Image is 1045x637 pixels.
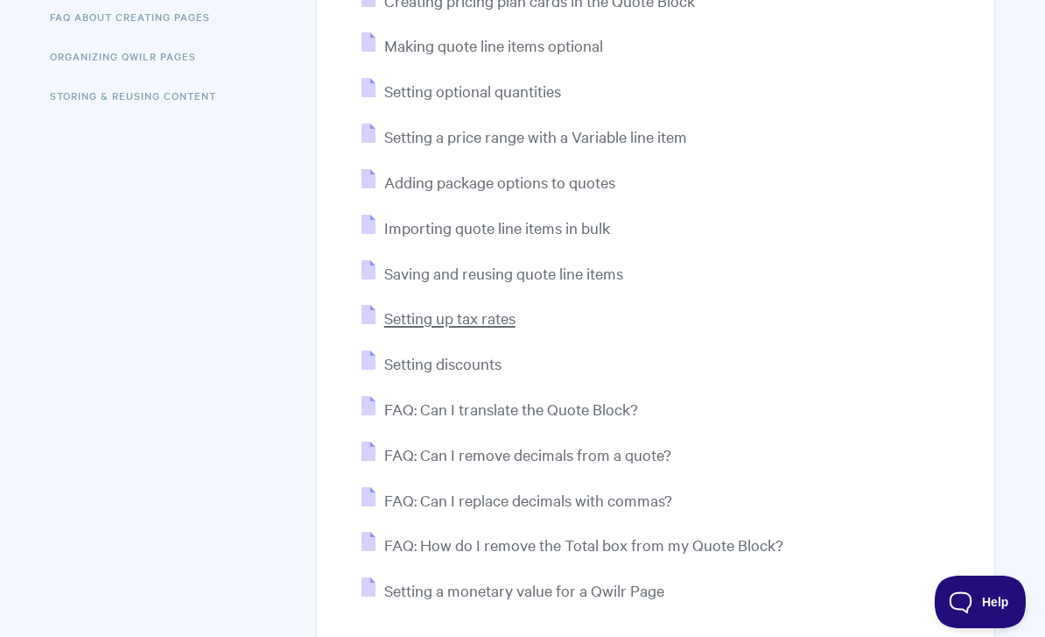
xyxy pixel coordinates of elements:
[361,353,501,373] a: Setting discounts
[384,126,687,146] span: Setting a price range with a Variable line item
[384,263,623,283] span: Saving and reusing quote line items
[361,444,671,464] a: FAQ: Can I remove decimals from a quote?
[361,534,783,555] a: FAQ: How do I remove the Total box from my Quote Block?
[361,172,615,192] a: Adding package options to quotes
[384,399,638,419] span: FAQ: Can I translate the Quote Block?
[361,580,664,600] a: Setting a monetary value for a Qwilr Page
[361,399,638,419] a: FAQ: Can I translate the Quote Block?
[361,35,603,55] a: Making quote line items optional
[384,172,615,192] span: Adding package options to quotes
[361,490,672,510] a: FAQ: Can I replace decimals with commas?
[384,35,603,55] span: Making quote line items optional
[384,534,783,555] span: FAQ: How do I remove the Total box from my Quote Block?
[361,263,623,283] a: Saving and reusing quote line items
[384,444,671,464] span: FAQ: Can I remove decimals from a quote?
[50,39,209,74] a: Organizing Qwilr Pages
[935,576,1027,628] iframe: Toggle Customer Support
[384,490,672,510] span: FAQ: Can I replace decimals with commas?
[361,217,610,237] a: Importing quote line items in bulk
[361,308,515,328] a: Setting up tax rates
[384,308,515,328] span: Setting up tax rates
[361,81,561,101] a: Setting optional quantities
[50,78,229,113] a: Storing & Reusing Content
[384,81,561,101] span: Setting optional quantities
[361,126,687,146] a: Setting a price range with a Variable line item
[384,353,501,373] span: Setting discounts
[384,580,664,600] span: Setting a monetary value for a Qwilr Page
[384,217,610,237] span: Importing quote line items in bulk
